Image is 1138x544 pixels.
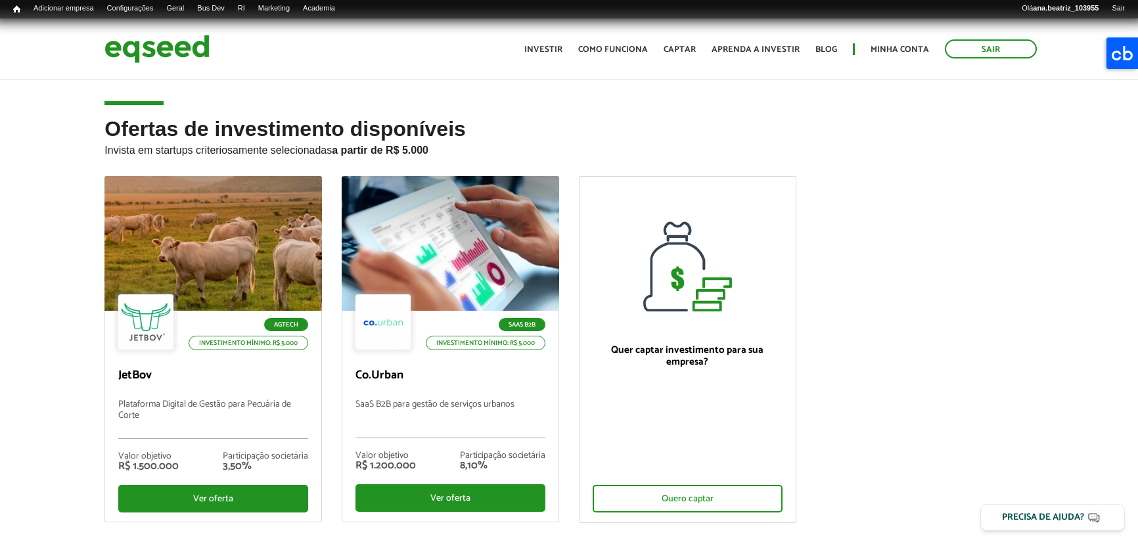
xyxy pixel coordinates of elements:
div: 3,50% [223,461,308,472]
p: SaaS B2B para gestão de serviços urbanos [355,399,545,438]
a: Agtech Investimento mínimo: R$ 5.000 JetBov Plataforma Digital de Gestão para Pecuária de Corte V... [104,176,322,522]
a: Marketing [252,3,296,14]
div: Valor objetivo [118,452,179,461]
img: EqSeed [104,32,210,66]
a: Academia [296,3,342,14]
a: Sair [945,39,1037,58]
a: Captar [664,45,696,54]
div: Valor objetivo [355,451,416,461]
a: Início [7,3,27,16]
div: Participação societária [460,451,545,461]
h2: Ofertas de investimento disponíveis [104,118,1033,176]
a: Configurações [101,3,160,14]
a: Quer captar investimento para sua empresa? Quero captar [579,176,796,523]
p: Co.Urban [355,369,545,383]
div: R$ 1.200.000 [355,461,416,471]
div: Ver oferta [118,485,308,512]
a: Oláana.beatriz_103955 [1015,3,1105,14]
p: Plataforma Digital de Gestão para Pecuária de Corte [118,399,308,439]
a: Aprenda a investir [712,45,800,54]
a: Geral [160,3,191,14]
div: Participação societária [223,452,308,461]
a: Como funciona [578,45,648,54]
a: Bus Dev [191,3,231,14]
p: JetBov [118,369,308,383]
a: Sair [1105,3,1131,14]
p: SaaS B2B [499,318,545,331]
a: Adicionar empresa [27,3,101,14]
div: Ver oferta [355,484,545,512]
p: Investimento mínimo: R$ 5.000 [426,336,545,350]
div: R$ 1.500.000 [118,461,179,472]
a: Minha conta [871,45,929,54]
a: Blog [815,45,837,54]
p: Quer captar investimento para sua empresa? [593,344,783,368]
div: 8,10% [460,461,545,471]
strong: a partir de R$ 5.000 [332,145,428,156]
p: Investimento mínimo: R$ 5.000 [189,336,308,350]
a: RI [231,3,252,14]
a: Investir [524,45,562,54]
p: Agtech [264,318,308,331]
p: Invista em startups criteriosamente selecionadas [104,141,1033,156]
div: Quero captar [593,485,783,512]
strong: ana.beatriz_103955 [1033,4,1099,12]
a: SaaS B2B Investimento mínimo: R$ 5.000 Co.Urban SaaS B2B para gestão de serviços urbanos Valor ob... [342,176,559,522]
span: Início [13,5,20,14]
